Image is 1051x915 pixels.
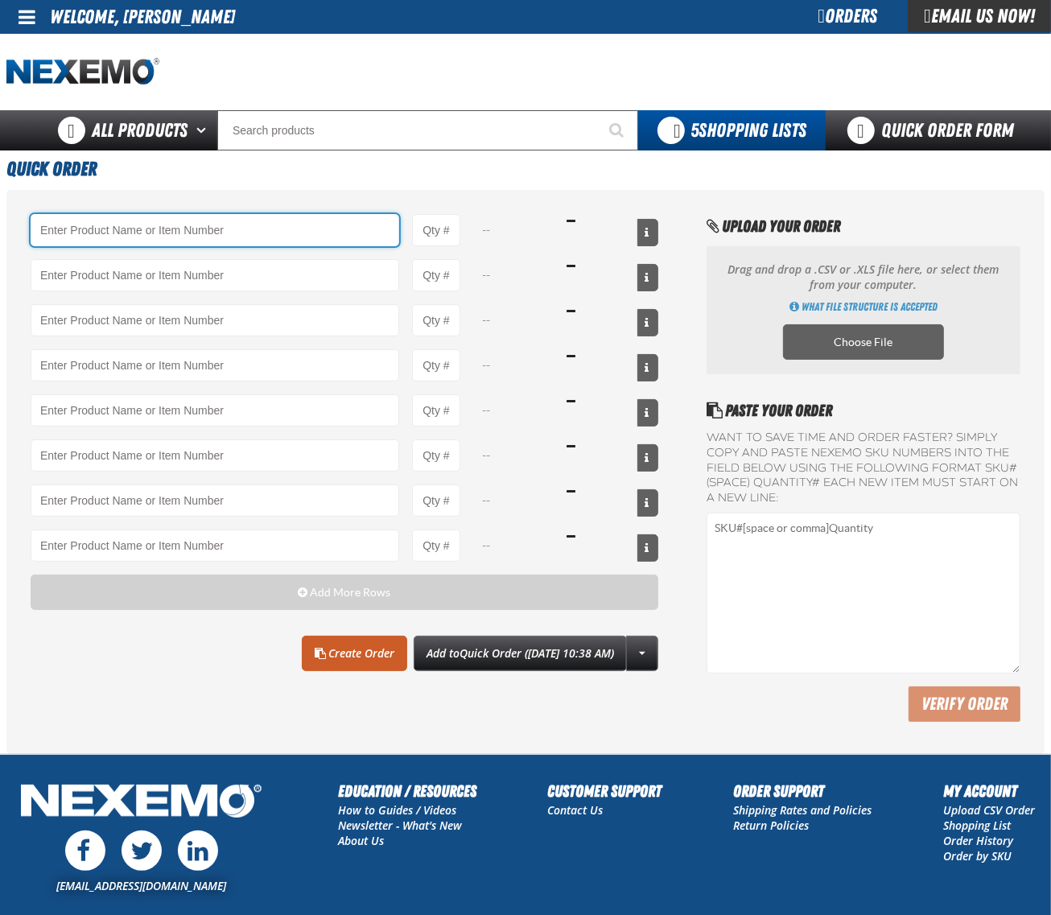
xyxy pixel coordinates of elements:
a: Create Order [302,636,407,671]
: Product [31,259,399,291]
button: Add More Rows [31,575,658,610]
a: Order by SKU [943,848,1012,863]
input: Product Quantity [412,304,460,336]
a: About Us [338,833,384,848]
h2: Upload Your Order [707,214,1020,238]
button: View All Prices [637,399,658,427]
input: Product [31,214,399,246]
button: View All Prices [637,354,658,381]
: Product [31,349,399,381]
a: [EMAIL_ADDRESS][DOMAIN_NAME] [56,878,226,893]
img: Nexemo Logo [16,779,266,826]
span: Quick Order [6,158,97,180]
p: Drag and drop a .CSV or .XLS file here, or select them from your computer. [723,262,1004,293]
input: Product Quantity [412,349,460,381]
h2: Paste Your Order [707,398,1020,422]
strong: 5 [690,119,699,142]
a: Shopping List [943,818,1011,833]
input: Product Quantity [412,439,460,472]
a: Get Directions of how to import multiple products using an CSV, XLSX or ODS file. Opens a popup [789,299,938,315]
h2: My Account [943,779,1035,803]
button: View All Prices [637,444,658,472]
button: View All Prices [637,219,658,246]
a: Upload CSV Order [943,802,1035,818]
button: View All Prices [637,534,658,562]
: Product [31,530,399,562]
a: Return Policies [733,818,809,833]
a: How to Guides / Videos [338,802,456,818]
h2: Customer Support [548,779,662,803]
a: More Actions [626,636,658,671]
button: View All Prices [637,309,658,336]
img: Nexemo logo [6,58,159,86]
a: Newsletter - What's New [338,818,462,833]
span: All Products [92,116,188,145]
input: Product Quantity [412,259,460,291]
button: You have 5 Shopping Lists. Open to view details [638,110,826,150]
span: Shopping Lists [690,119,806,142]
: Product [31,439,399,472]
input: Product Quantity [412,394,460,427]
button: Start Searching [598,110,638,150]
a: Order History [943,833,1013,848]
input: Product Quantity [412,530,460,562]
: Product [31,304,399,336]
input: Product Quantity [412,484,460,517]
button: Open All Products pages [191,110,217,150]
a: Shipping Rates and Policies [733,802,872,818]
button: View All Prices [637,264,658,291]
button: View All Prices [637,489,658,517]
span: Add to [427,645,614,661]
h2: Order Support [733,779,872,803]
h2: Education / Resources [338,779,476,803]
a: Home [6,58,159,86]
span: Add More Rows [310,586,390,599]
a: Contact Us [548,802,604,818]
label: Want to save time and order faster? Simply copy and paste NEXEMO SKU numbers into the field below... [707,431,1020,506]
: Product [31,394,399,427]
button: Add toQuick Order ([DATE] 10:38 AM) [414,636,627,671]
: Product [31,484,399,517]
input: Search [217,110,638,150]
label: Choose CSV, XLSX or ODS file to import multiple products. Opens a popup [783,324,944,360]
input: Product Quantity [412,214,460,246]
span: Quick Order ([DATE] 10:38 AM) [460,645,614,661]
a: Quick Order Form [826,110,1044,150]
